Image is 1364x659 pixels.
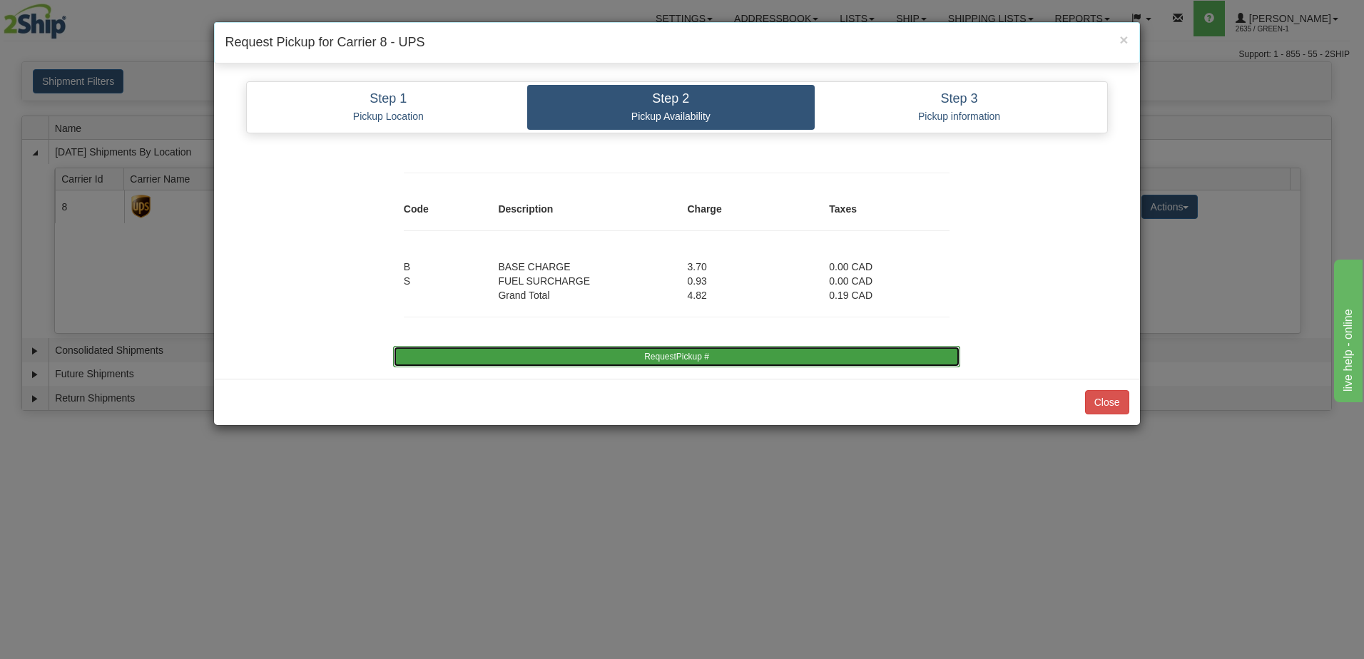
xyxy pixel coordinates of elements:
h4: Step 3 [825,92,1094,106]
div: Description [487,202,676,216]
div: 3.70 [676,260,818,274]
div: 0.19 CAD [818,288,960,302]
p: Pickup information [825,110,1094,123]
p: Pickup Availability [538,110,804,123]
div: Taxes [818,202,960,216]
div: 0.00 CAD [818,260,960,274]
div: BASE CHARGE [487,260,676,274]
h4: Request Pickup for Carrier 8 - UPS [225,34,1129,52]
div: 0.00 CAD [818,274,960,288]
div: 4.82 [676,288,818,302]
a: Step 1 Pickup Location [250,85,528,130]
button: Close [1085,390,1129,414]
button: RequestPickup # [393,346,960,367]
div: 0.93 [676,274,818,288]
iframe: chat widget [1331,257,1363,402]
div: FUEL SURCHARGE [487,274,676,288]
div: Grand Total [487,288,676,302]
div: B [393,260,488,274]
a: Step 2 Pickup Availability [527,85,815,130]
p: Pickup Location [260,110,517,123]
h4: Step 2 [538,92,804,106]
h4: Step 1 [260,92,517,106]
a: Step 3 Pickup information [815,85,1104,130]
div: Code [393,202,488,216]
div: S [393,274,488,288]
button: Close [1119,32,1128,47]
div: Charge [676,202,818,216]
span: × [1119,31,1128,48]
div: live help - online [11,9,132,26]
